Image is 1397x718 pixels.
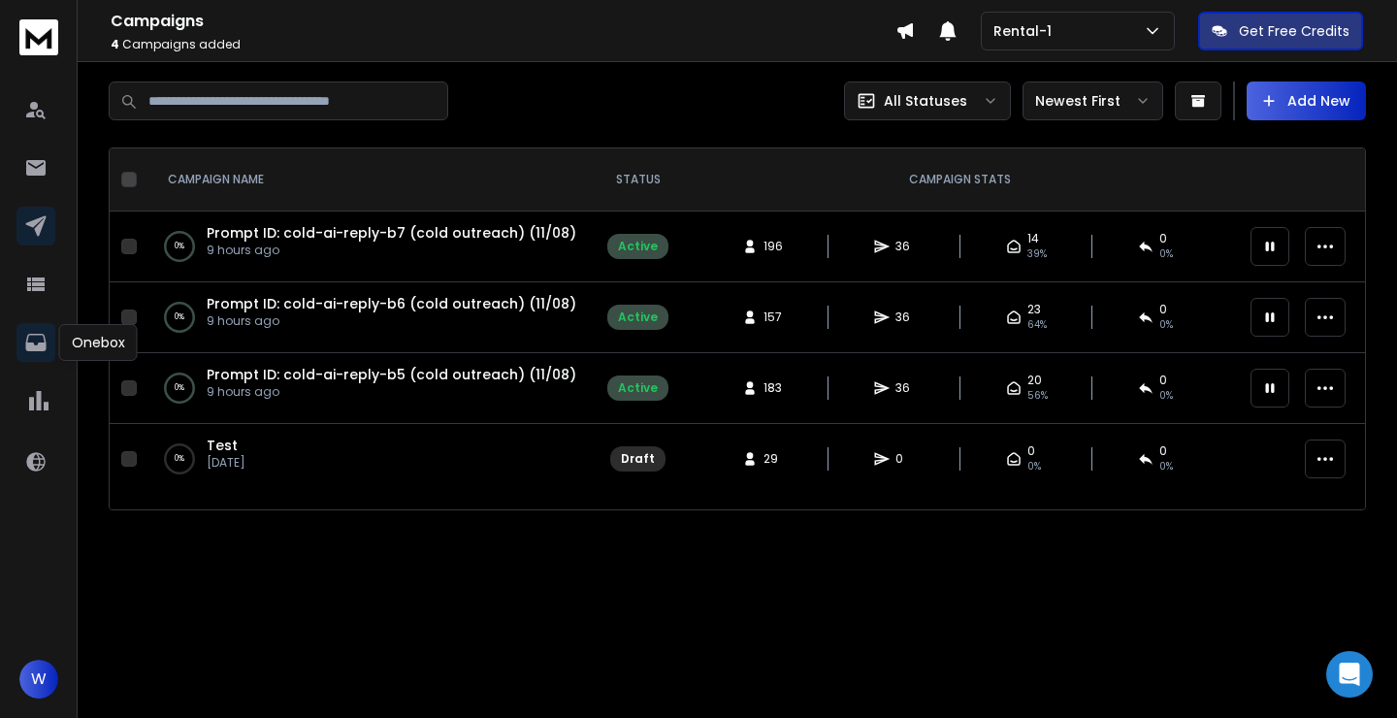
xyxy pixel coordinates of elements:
[621,451,655,467] div: Draft
[175,308,184,327] p: 0 %
[618,380,658,396] div: Active
[1027,459,1041,474] span: 0%
[895,239,915,254] span: 36
[207,294,576,313] a: Prompt ID: cold-ai-reply-b6 (cold outreach) (11/08)
[175,449,184,469] p: 0 %
[175,378,184,398] p: 0 %
[1239,21,1349,41] p: Get Free Credits
[1159,459,1173,474] span: 0%
[1159,302,1167,317] span: 0
[207,384,576,400] p: 9 hours ago
[895,380,915,396] span: 36
[763,310,783,325] span: 157
[1027,443,1035,459] span: 0
[19,19,58,55] img: logo
[111,37,895,52] p: Campaigns added
[763,239,783,254] span: 196
[19,660,58,699] button: W
[1247,82,1366,120] button: Add New
[145,424,596,495] td: 0%Test[DATE]
[680,148,1239,212] th: CAMPAIGN STATS
[1027,373,1042,388] span: 20
[145,212,596,282] td: 0%Prompt ID: cold-ai-reply-b7 (cold outreach) (11/08)9 hours ago
[59,324,138,361] div: Onebox
[1159,231,1167,246] span: 0
[1159,443,1167,459] span: 0
[1027,317,1047,333] span: 64 %
[1198,12,1363,50] button: Get Free Credits
[207,365,576,384] a: Prompt ID: cold-ai-reply-b5 (cold outreach) (11/08)
[895,310,915,325] span: 36
[618,310,658,325] div: Active
[1159,388,1173,404] span: 0 %
[175,237,184,256] p: 0 %
[1027,302,1041,317] span: 23
[207,455,245,471] p: [DATE]
[145,282,596,353] td: 0%Prompt ID: cold-ai-reply-b6 (cold outreach) (11/08)9 hours ago
[1027,231,1039,246] span: 14
[111,36,119,52] span: 4
[596,148,680,212] th: STATUS
[1027,388,1048,404] span: 56 %
[895,451,915,467] span: 0
[111,10,895,33] h1: Campaigns
[993,21,1059,41] p: Rental-1
[884,91,967,111] p: All Statuses
[207,223,576,243] a: Prompt ID: cold-ai-reply-b7 (cold outreach) (11/08)
[145,353,596,424] td: 0%Prompt ID: cold-ai-reply-b5 (cold outreach) (11/08)9 hours ago
[1159,246,1173,262] span: 0 %
[763,380,783,396] span: 183
[1027,246,1047,262] span: 39 %
[1326,651,1373,698] div: Open Intercom Messenger
[1159,317,1173,333] span: 0 %
[207,243,576,258] p: 9 hours ago
[1023,82,1163,120] button: Newest First
[207,436,238,455] a: Test
[763,451,783,467] span: 29
[618,239,658,254] div: Active
[1159,373,1167,388] span: 0
[145,148,596,212] th: CAMPAIGN NAME
[207,313,576,329] p: 9 hours ago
